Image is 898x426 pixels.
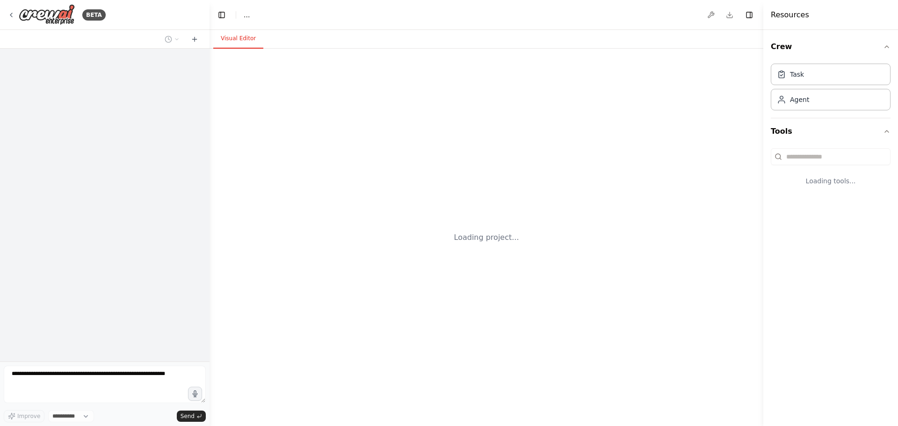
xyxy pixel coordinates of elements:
[244,10,250,20] span: ...
[215,8,228,22] button: Hide left sidebar
[177,411,206,422] button: Send
[771,144,891,201] div: Tools
[454,232,519,243] div: Loading project...
[771,60,891,118] div: Crew
[771,118,891,144] button: Tools
[187,34,202,45] button: Start a new chat
[790,70,804,79] div: Task
[771,34,891,60] button: Crew
[244,10,250,20] nav: breadcrumb
[82,9,106,21] div: BETA
[19,4,75,25] img: Logo
[188,387,202,401] button: Click to speak your automation idea
[17,412,40,420] span: Improve
[771,9,809,21] h4: Resources
[771,169,891,193] div: Loading tools...
[213,29,263,49] button: Visual Editor
[743,8,756,22] button: Hide right sidebar
[181,412,195,420] span: Send
[4,410,44,422] button: Improve
[790,95,809,104] div: Agent
[161,34,183,45] button: Switch to previous chat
